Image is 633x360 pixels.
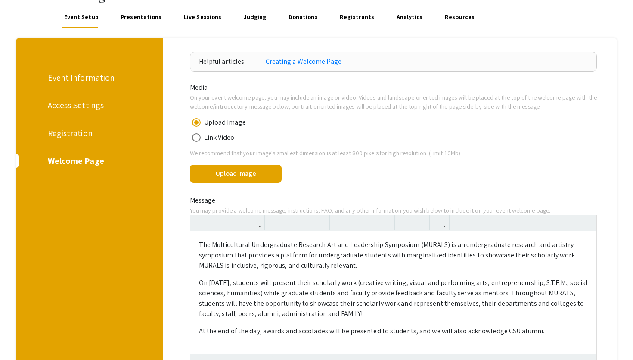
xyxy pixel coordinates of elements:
[119,7,163,28] a: Presentations
[242,7,268,28] a: Judging
[287,7,319,28] a: Donations
[212,215,227,230] button: Undo (Cmd + Z)
[289,165,310,185] span: done
[183,93,604,111] div: On your event welcome page, you may include an image or video. Videos and landscape-oriented imag...
[347,215,362,230] button: Align Center
[183,82,604,93] div: Media
[48,127,129,140] div: Registration
[48,154,129,167] div: Welcome Page
[199,278,588,319] p: On [DATE], students will present their scholarly work (creative writing, visual and performing ar...
[183,195,604,206] div: Message
[199,240,588,271] p: The Multicultural Undergraduate Research Art and Leadership Symposium (MURALS) is an undergraduat...
[395,7,424,28] a: Analytics
[362,215,377,230] button: Align Right
[201,132,235,143] span: Link Video
[227,215,242,230] button: Redo (Cmd + Y)
[199,326,588,336] p: At the end of the day, awards and accolades will be presented to students, and we will also ackno...
[182,7,223,28] a: Live Sessions
[397,215,412,230] button: Unordered list
[487,215,502,230] button: Subscript
[62,7,100,28] a: Event Setup
[312,215,327,230] button: Deleted
[192,215,208,230] button: View HTML
[183,148,604,158] div: We recommend that your image's smallest dimension is at least 800 pixels for high resolution. (Li...
[332,215,347,230] button: Align Left
[338,7,375,28] a: Registrants
[282,215,297,230] button: Emphasis (Cmd + I)
[432,215,447,230] button: Link
[6,321,37,354] iframe: Chat
[190,165,282,183] button: Upload image
[201,117,246,128] span: Upload Image
[247,215,262,230] button: Formatting
[506,215,521,230] button: Insert horizontal rule
[267,215,282,230] button: Strong (Cmd + B)
[452,215,467,230] button: Insert Image
[377,215,392,230] button: Align Justify
[199,56,257,67] div: Helpful articles
[443,7,476,28] a: Resources
[48,99,129,112] div: Access Settings
[297,215,312,230] button: Underline
[412,215,427,230] button: Ordered list
[472,215,487,230] button: Superscript
[266,56,341,67] a: Creating a Welcome Page
[183,206,604,215] div: You may provide a welcome message, instructions, FAQ, and any other information you wish below to...
[48,71,129,84] div: Event Information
